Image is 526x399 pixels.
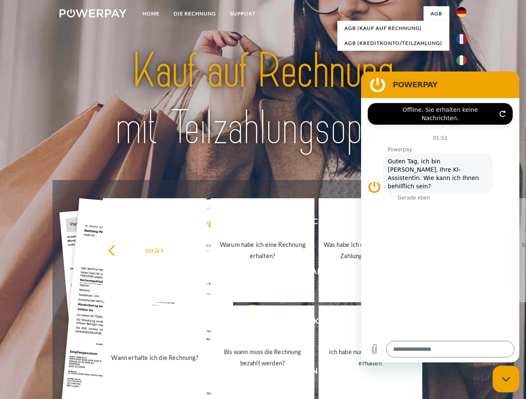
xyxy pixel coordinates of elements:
[167,6,223,21] a: DIE RECHNUNG
[424,6,449,21] a: agb
[456,7,466,17] img: de
[456,34,466,44] img: fr
[223,6,263,21] a: SUPPORT
[108,244,202,256] div: zurück
[135,6,167,21] a: Home
[337,21,449,36] a: AGB (Kauf auf Rechnung)
[216,346,309,369] div: Bis wann muss die Rechnung bezahlt werden?
[337,36,449,51] a: AGB (Kreditkonto/Teilzahlung)
[80,40,446,159] img: title-powerpay_de.svg
[456,55,466,65] img: it
[324,239,417,261] div: Was habe ich noch offen, ist meine Zahlung eingegangen?
[361,71,519,362] iframe: Messaging-Fenster
[319,198,422,302] a: Was habe ich noch offen, ist meine Zahlung eingegangen?
[60,9,127,17] img: logo-powerpay-white.svg
[493,366,519,392] iframe: Schaltfläche zum Öffnen des Messaging-Fensters; Konversation läuft
[108,352,202,363] div: Wann erhalte ich die Rechnung?
[324,346,417,369] div: Ich habe nur eine Teillieferung erhalten
[216,239,309,261] div: Warum habe ich eine Rechnung erhalten?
